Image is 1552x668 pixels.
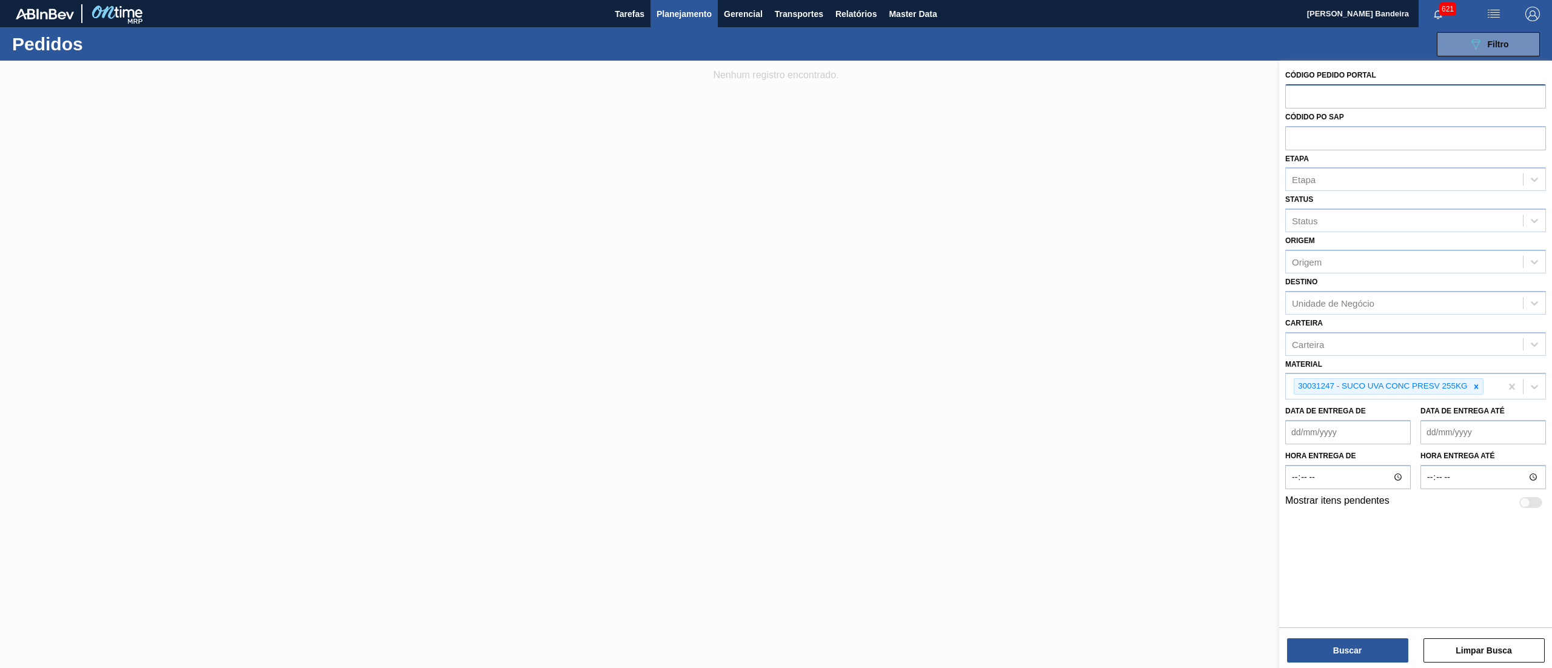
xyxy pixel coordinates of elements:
[1285,113,1344,121] label: Códido PO SAP
[1294,379,1470,394] div: 30031247 - SUCO UVA CONC PRESV 255KG
[889,7,937,21] span: Master Data
[1285,319,1323,327] label: Carteira
[1292,175,1316,185] div: Etapa
[1419,5,1457,22] button: Notificações
[1292,256,1322,267] div: Origem
[657,7,712,21] span: Planejamento
[1292,216,1318,226] div: Status
[1487,7,1501,21] img: userActions
[1420,407,1505,415] label: Data de Entrega até
[1285,407,1366,415] label: Data de Entrega de
[1285,155,1309,163] label: Etapa
[1420,420,1546,444] input: dd/mm/yyyy
[1285,420,1411,444] input: dd/mm/yyyy
[1488,39,1509,49] span: Filtro
[1525,7,1540,21] img: Logout
[1285,236,1315,245] label: Origem
[1285,278,1317,286] label: Destino
[1285,71,1376,79] label: Código Pedido Portal
[1292,298,1374,308] div: Unidade de Negócio
[615,7,644,21] span: Tarefas
[1285,495,1390,510] label: Mostrar itens pendentes
[16,8,74,19] img: TNhmsLtSVTkK8tSr43FrP2fwEKptu5GPRR3wAAAABJRU5ErkJggg==
[724,7,763,21] span: Gerencial
[1285,195,1313,204] label: Status
[12,37,201,51] h1: Pedidos
[1292,339,1324,349] div: Carteira
[1285,360,1322,369] label: Material
[1439,2,1456,16] span: 621
[1285,447,1411,465] label: Hora entrega de
[1437,32,1540,56] button: Filtro
[1420,447,1546,465] label: Hora entrega até
[835,7,877,21] span: Relatórios
[775,7,823,21] span: Transportes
